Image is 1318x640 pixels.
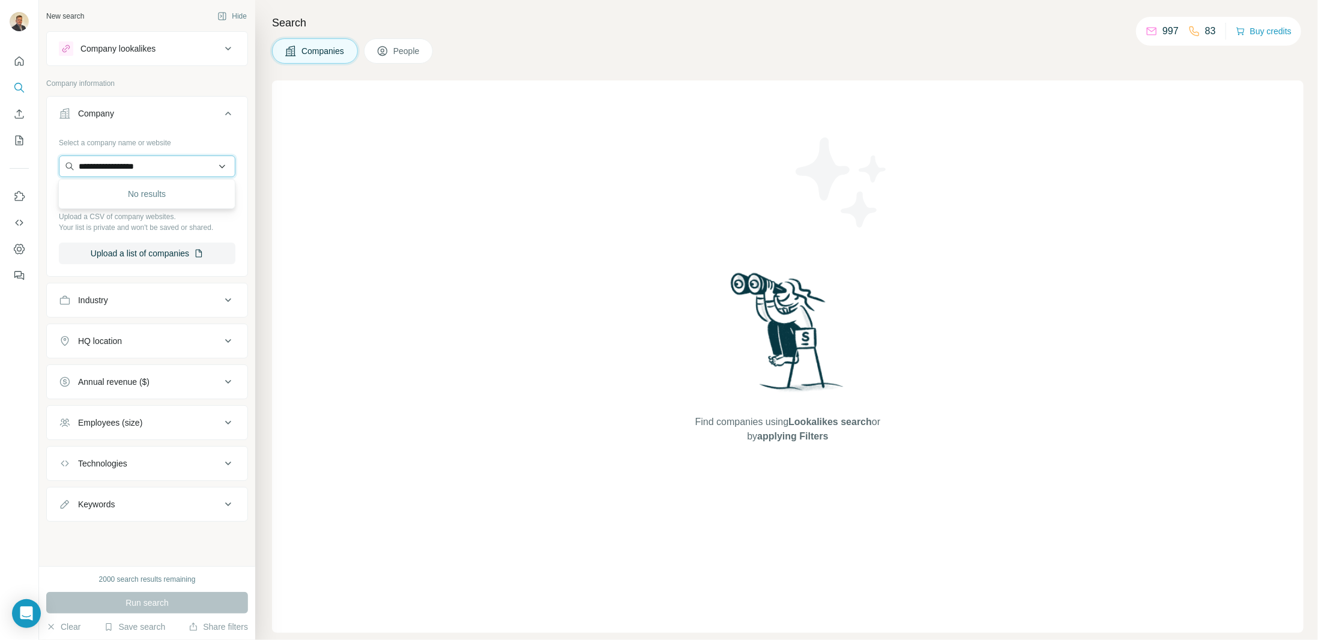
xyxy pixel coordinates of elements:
p: Upload a CSV of company websites. [59,211,235,222]
p: 997 [1162,24,1179,38]
button: Feedback [10,265,29,286]
button: Annual revenue ($) [47,367,247,396]
button: Company lookalikes [47,34,247,63]
span: Find companies using or by [692,415,884,444]
button: Use Surfe on LinkedIn [10,186,29,207]
div: 2000 search results remaining [99,574,196,585]
button: Search [10,77,29,98]
div: Industry [78,294,108,306]
span: Lookalikes search [788,417,872,427]
button: Keywords [47,490,247,519]
div: HQ location [78,335,122,347]
button: Employees (size) [47,408,247,437]
img: Surfe Illustration - Woman searching with binoculars [725,270,850,403]
div: Employees (size) [78,417,142,429]
h4: Search [272,14,1304,31]
p: Your list is private and won't be saved or shared. [59,222,235,233]
button: HQ location [47,327,247,355]
div: Keywords [78,498,115,510]
button: Dashboard [10,238,29,260]
button: Hide [209,7,255,25]
img: Avatar [10,12,29,31]
button: My lists [10,130,29,151]
div: Technologies [78,457,127,469]
button: Company [47,99,247,133]
button: Quick start [10,50,29,72]
div: Annual revenue ($) [78,376,150,388]
button: Save search [104,621,165,633]
div: Company [78,107,114,119]
button: Upload a list of companies [59,243,235,264]
span: applying Filters [757,431,828,441]
img: Surfe Illustration - Stars [788,128,896,237]
span: Companies [301,45,345,57]
p: Company information [46,78,248,89]
div: New search [46,11,84,22]
button: Technologies [47,449,247,478]
button: Share filters [189,621,248,633]
button: Use Surfe API [10,212,29,234]
button: Buy credits [1236,23,1292,40]
button: Industry [47,286,247,315]
div: Company lookalikes [80,43,156,55]
div: Open Intercom Messenger [12,599,41,628]
div: No results [61,182,232,206]
button: Enrich CSV [10,103,29,125]
div: Select a company name or website [59,133,235,148]
span: People [393,45,421,57]
button: Clear [46,621,80,633]
p: 83 [1205,24,1216,38]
